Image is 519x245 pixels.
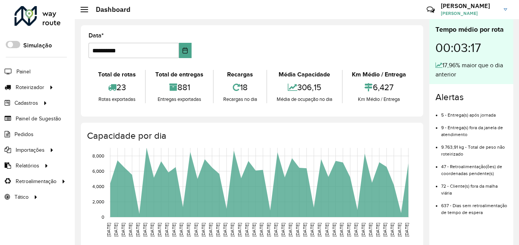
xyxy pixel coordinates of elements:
[92,169,104,174] text: 6,000
[15,130,34,138] span: Pedidos
[345,79,414,96] div: 6,427
[237,223,242,237] text: [DATE]
[16,68,31,76] span: Painel
[435,61,507,79] div: 17,96% maior que o dia anterior
[157,223,162,237] text: [DATE]
[244,223,249,237] text: [DATE]
[179,223,184,237] text: [DATE]
[332,223,337,237] text: [DATE]
[441,157,507,177] li: 47 - Retroalimentação(ões) de coordenadas pendente(s)
[121,223,126,237] text: [DATE]
[215,223,220,237] text: [DATE]
[15,99,38,107] span: Cadastros
[230,223,235,237] text: [DATE]
[441,106,507,118] li: 5 - Entrega(s) após jornada
[317,223,322,237] text: [DATE]
[346,223,351,237] text: [DATE]
[128,223,133,237] text: [DATE]
[16,162,39,170] span: Relatórios
[208,223,213,237] text: [DATE]
[171,223,176,237] text: [DATE]
[90,70,143,79] div: Total de rotas
[92,184,104,189] text: 4,000
[345,70,414,79] div: Km Médio / Entrega
[345,96,414,103] div: Km Médio / Entrega
[113,223,118,237] text: [DATE]
[339,223,344,237] text: [DATE]
[135,223,140,237] text: [DATE]
[89,31,104,40] label: Data
[259,223,264,237] text: [DATE]
[361,223,366,237] text: [DATE]
[309,223,314,237] text: [DATE]
[16,83,44,91] span: Roteirizador
[148,70,211,79] div: Total de entregas
[266,223,271,237] text: [DATE]
[251,223,256,237] text: [DATE]
[390,223,395,237] text: [DATE]
[269,79,340,96] div: 306,15
[222,223,227,237] text: [DATE]
[23,41,52,50] label: Simulação
[92,153,104,158] text: 8,000
[164,223,169,237] text: [DATE]
[186,223,191,237] text: [DATE]
[353,223,358,237] text: [DATE]
[102,214,104,219] text: 0
[106,223,111,237] text: [DATE]
[92,199,104,204] text: 2,000
[324,223,329,237] text: [DATE]
[15,193,29,201] span: Tático
[216,79,264,96] div: 18
[302,223,307,237] text: [DATE]
[435,92,507,103] h4: Alertas
[441,177,507,196] li: 72 - Cliente(s) fora da malha viária
[87,130,416,141] h4: Capacidade por dia
[269,70,340,79] div: Média Capacidade
[404,223,409,237] text: [DATE]
[148,96,211,103] div: Entregas exportadas
[16,115,61,123] span: Painel de Sugestão
[441,196,507,216] li: 637 - Dias sem retroalimentação de tempo de espera
[90,79,143,96] div: 23
[16,146,45,154] span: Importações
[193,223,198,237] text: [DATE]
[441,118,507,138] li: 9 - Entrega(s) fora da janela de atendimento
[435,24,507,35] div: Tempo médio por rota
[280,223,285,237] text: [DATE]
[179,43,192,58] button: Choose Date
[288,223,293,237] text: [DATE]
[375,223,380,237] text: [DATE]
[295,223,300,237] text: [DATE]
[148,79,211,96] div: 881
[88,5,131,14] h2: Dashboard
[441,10,498,17] span: [PERSON_NAME]
[90,96,143,103] div: Rotas exportadas
[435,35,507,61] div: 00:03:17
[216,96,264,103] div: Recargas no dia
[273,223,278,237] text: [DATE]
[16,177,56,185] span: Retroalimentação
[216,70,264,79] div: Recargas
[397,223,402,237] text: [DATE]
[368,223,373,237] text: [DATE]
[422,2,439,18] a: Contato Rápido
[441,138,507,157] li: 9.763,91 kg - Total de peso não roteirizado
[201,223,206,237] text: [DATE]
[382,223,387,237] text: [DATE]
[142,223,147,237] text: [DATE]
[441,2,498,10] h3: [PERSON_NAME]
[269,96,340,103] div: Média de ocupação no dia
[150,223,155,237] text: [DATE]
